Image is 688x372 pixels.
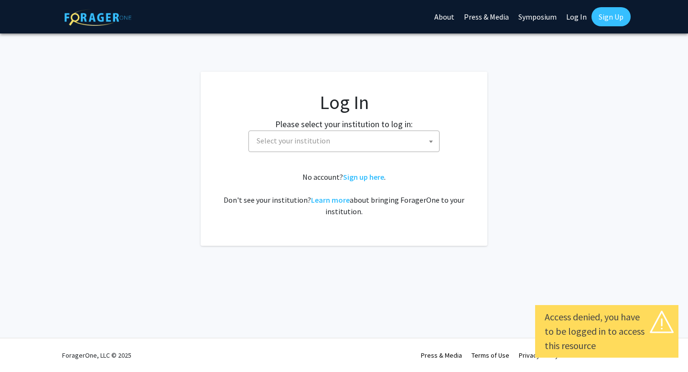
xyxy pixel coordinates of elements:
[62,339,131,372] div: ForagerOne, LLC © 2025
[519,351,559,360] a: Privacy Policy
[545,310,669,353] div: Access denied, you have to be logged in to access this resource
[64,9,131,26] img: ForagerOne Logo
[248,131,440,152] span: Select your institution
[343,172,384,182] a: Sign up here
[472,351,509,360] a: Terms of Use
[591,7,631,26] a: Sign Up
[220,171,468,217] div: No account? . Don't see your institution? about bringing ForagerOne to your institution.
[311,195,350,205] a: Learn more about bringing ForagerOne to your institution
[253,131,439,151] span: Select your institution
[257,136,330,145] span: Select your institution
[275,118,413,131] label: Please select your institution to log in:
[421,351,462,360] a: Press & Media
[220,91,468,114] h1: Log In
